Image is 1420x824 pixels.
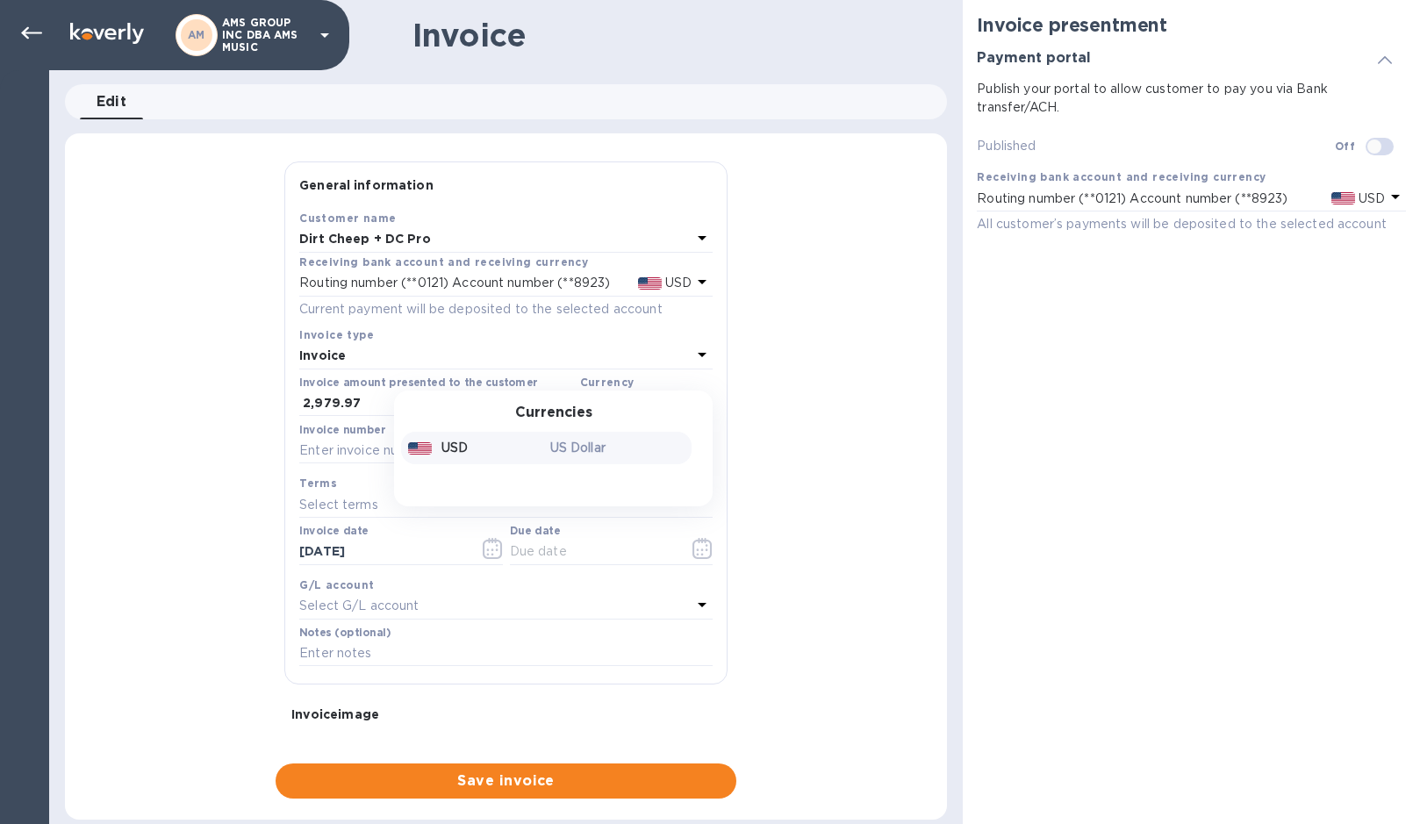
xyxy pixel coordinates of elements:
[299,578,374,591] b: G/L account
[188,28,205,41] b: AM
[977,137,1334,155] p: Published
[299,328,374,341] b: Invoice type
[299,641,713,667] input: Enter notes
[515,405,592,421] h3: Currencies
[299,255,588,269] b: Receiving bank account and receiving currency
[580,376,635,389] b: Currency
[510,527,560,537] label: Due date
[299,348,346,362] b: Invoice
[638,277,662,290] img: USD
[299,300,713,319] p: Current payment will be deposited to the selected account
[977,215,1406,233] p: All customer’s payments will be deposited to the selected account
[291,706,721,723] p: Invoice image
[299,425,385,435] label: Invoice number
[276,763,736,799] button: Save invoice
[662,276,692,290] span: USD
[303,391,572,417] input: Enter invoice amount
[299,232,431,246] b: Dirt Cheep + DC Pro
[299,476,337,490] b: Terms
[441,439,468,457] p: USD
[977,190,1287,208] p: Routing number (**0121) Account number (**8923)
[70,23,144,44] img: Logo
[977,80,1406,117] p: Publish your portal to allow customer to pay you via Bank transfer/ACH.
[290,770,722,792] span: Save invoice
[510,539,676,565] input: Due date
[299,627,391,638] label: Notes (optional)
[222,17,310,54] p: AMS GROUP INC DBA AMS MUSIC
[977,50,1091,67] h3: Payment portal
[1335,140,1355,153] b: Off
[1355,191,1385,205] span: USD
[299,274,610,292] p: Routing number (**0121) Account number (**8923)
[299,178,434,192] b: General information
[1331,192,1355,204] img: USD
[408,442,432,455] img: USD
[299,377,538,388] label: Invoice amount presented to the customer
[977,14,1406,36] h2: Invoice presentment
[977,170,1266,183] b: Receiving bank account and receiving currency
[299,438,713,464] input: Enter invoice number
[97,90,127,114] span: Edit
[299,211,396,225] b: Customer name
[299,597,419,615] p: Select G/L account
[412,17,526,54] h1: Invoice
[299,496,378,514] p: Select terms
[299,539,465,565] input: Select date
[550,439,685,457] p: US Dollar
[299,527,369,537] label: Invoice date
